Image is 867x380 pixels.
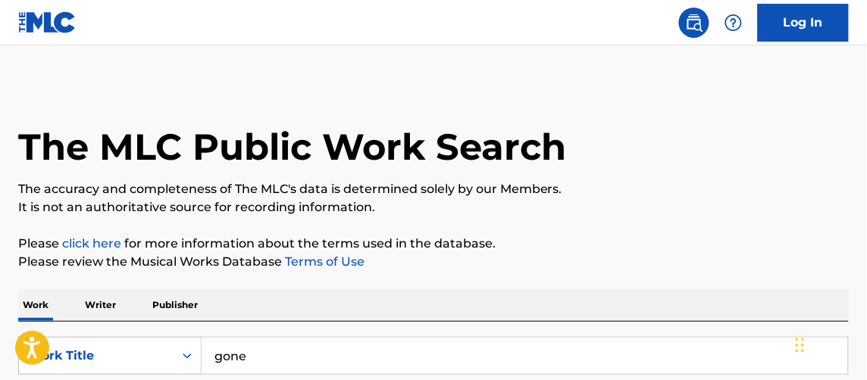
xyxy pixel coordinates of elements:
[18,180,849,198] p: The accuracy and completeness of The MLC's data is determined solely by our Members.
[18,235,849,253] p: Please for more information about the terms used in the database.
[148,289,202,321] p: Publisher
[725,14,743,32] img: help
[18,253,849,271] p: Please review the Musical Works Database
[18,124,566,170] h1: The MLC Public Work Search
[758,4,849,42] a: Log In
[679,8,709,38] a: Public Search
[18,198,849,216] p: It is not an authoritative source for recording information.
[791,307,867,380] iframe: Chat Widget
[62,236,121,251] a: click here
[796,322,805,368] div: Drag
[282,254,365,269] a: Terms of Use
[18,289,53,321] p: Work
[18,11,77,33] img: MLC Logo
[80,289,121,321] p: Writer
[685,14,703,32] img: search
[718,8,749,38] div: Help
[28,347,164,365] div: Work Title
